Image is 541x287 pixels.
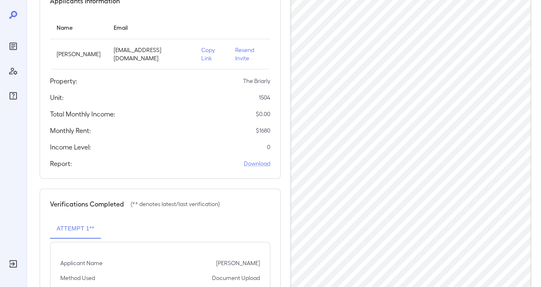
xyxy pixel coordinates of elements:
[50,109,115,119] h5: Total Monthly Income:
[50,93,64,102] h5: Unit:
[50,219,101,239] button: Attempt 1**
[50,76,77,86] h5: Property:
[256,126,270,135] p: $ 1680
[235,46,263,62] p: Resend Invite
[50,16,270,69] table: simple table
[216,259,260,267] p: [PERSON_NAME]
[212,274,260,282] p: Document Upload
[259,93,270,102] p: 1504
[60,259,102,267] p: Applicant Name
[50,126,91,135] h5: Monthly Rent:
[50,159,72,168] h5: Report:
[50,199,124,209] h5: Verifications Completed
[7,89,20,102] div: FAQ
[131,200,220,208] p: (** denotes latest/last verification)
[57,50,100,58] p: [PERSON_NAME]
[7,257,20,270] div: Log Out
[107,16,195,39] th: Email
[244,159,270,168] a: Download
[50,16,107,39] th: Name
[7,64,20,78] div: Manage Users
[267,143,270,151] p: 0
[256,110,270,118] p: $ 0.00
[60,274,95,282] p: Method Used
[114,46,188,62] p: [EMAIL_ADDRESS][DOMAIN_NAME]
[50,142,91,152] h5: Income Level:
[7,40,20,53] div: Reports
[201,46,222,62] p: Copy Link
[243,77,270,85] p: The Briarly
